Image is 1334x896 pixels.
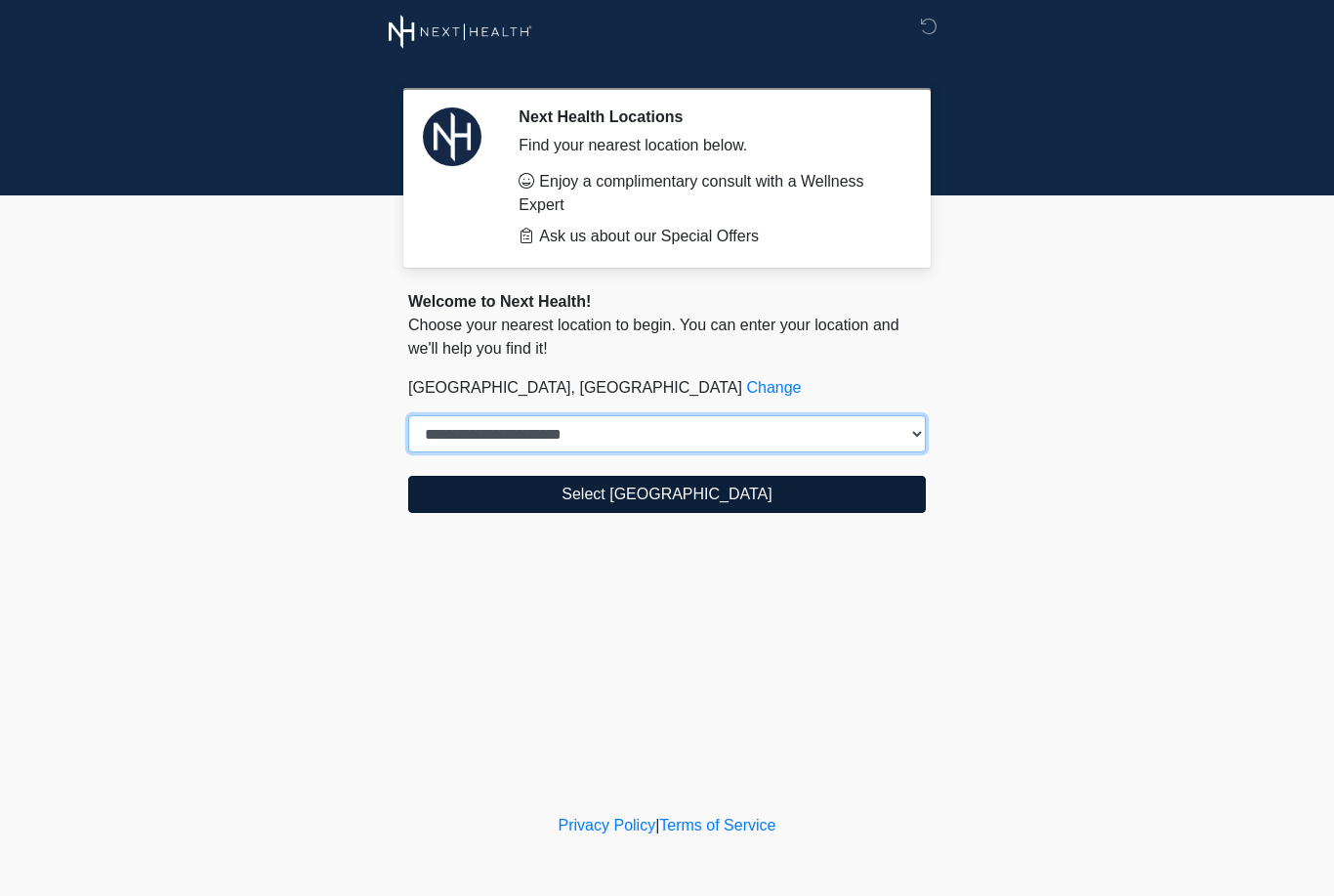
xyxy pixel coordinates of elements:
[746,379,801,396] a: Change
[519,225,896,248] li: Ask us about our Special Offers
[389,15,532,49] img: Next Health Wellness Logo
[655,817,659,833] a: |
[659,817,775,833] a: Terms of Service
[408,476,926,513] button: Select [GEOGRAPHIC_DATA]
[408,290,926,314] div: Welcome to Next Health!
[559,817,656,833] a: Privacy Policy
[408,317,899,357] span: Choose your nearest location to begin. You can enter your location and we'll help you find it!
[519,170,896,217] li: Enjoy a complimentary consult with a Wellness Expert
[408,379,742,396] span: [GEOGRAPHIC_DATA], [GEOGRAPHIC_DATA]
[519,107,896,126] h2: Next Health Locations
[519,134,896,157] div: Find your nearest location below.
[423,107,481,166] img: Agent Avatar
